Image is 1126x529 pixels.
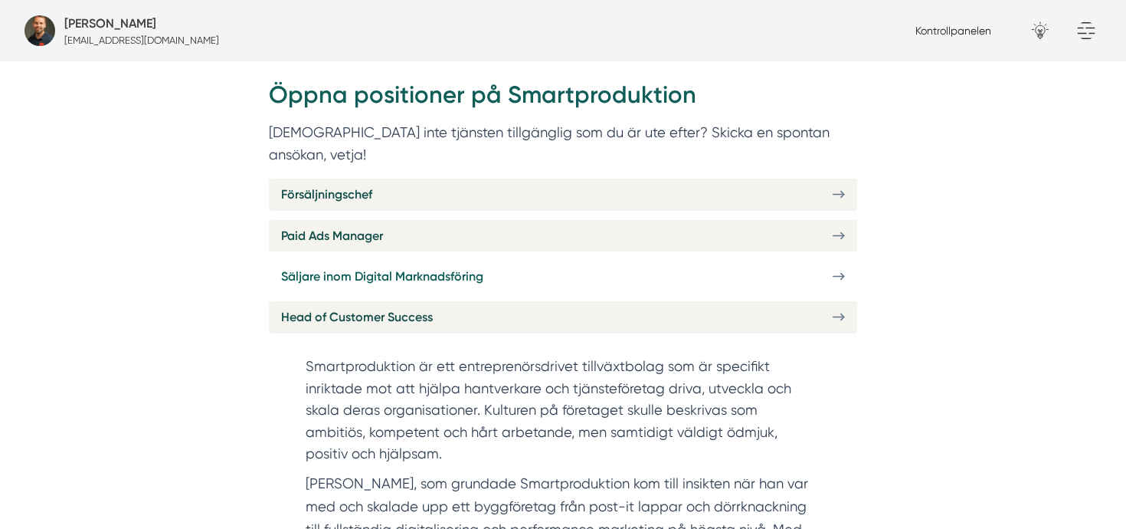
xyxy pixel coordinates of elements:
h5: Försäljare [64,14,156,33]
p: [EMAIL_ADDRESS][DOMAIN_NAME] [64,33,219,48]
span: Säljare inom Digital Marknadsföring [281,267,483,286]
img: bild-pa-smartproduktion-webbyraer-i-dalarnas-lan.jpg [25,15,55,46]
h2: Öppna positioner på Smartproduktion [269,78,857,121]
a: Kontrollpanelen [915,25,991,37]
span: Head of Customer Success [281,307,433,327]
span: Paid Ads Manager [281,226,383,245]
a: Säljare inom Digital Marknadsföring [269,261,857,292]
a: Paid Ads Manager [269,220,857,251]
a: Head of Customer Success [269,301,857,333]
p: [DEMOGRAPHIC_DATA] inte tjänsten tillgänglig som du är ute efter? Skicka en spontan ansökan, vetja! [269,121,857,166]
section: Smartproduktion är ett entreprenörsdrivet tillväxtbolag som är specifikt inriktade mot att hjälpa... [306,356,820,472]
a: Försäljningschef [269,179,857,210]
span: Försäljningschef [281,185,372,204]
